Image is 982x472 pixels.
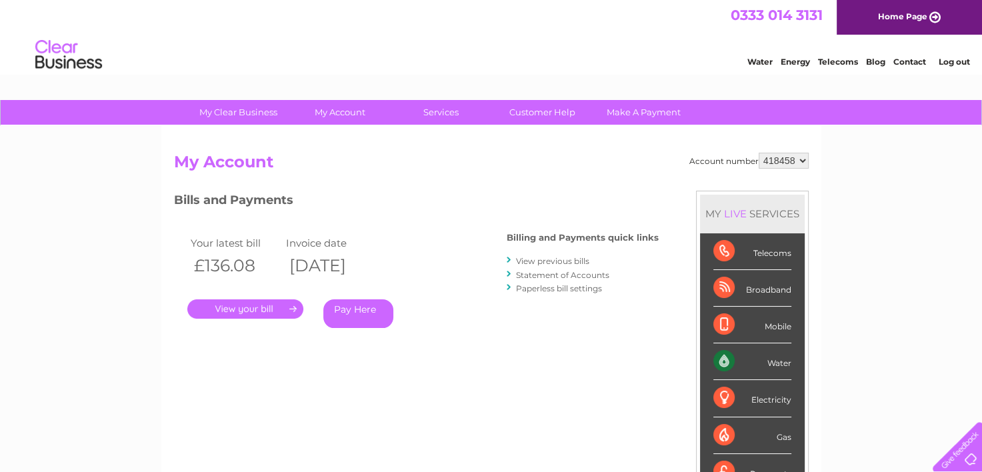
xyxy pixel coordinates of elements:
[721,207,749,220] div: LIVE
[700,195,805,233] div: MY SERVICES
[35,35,103,75] img: logo.png
[516,270,609,280] a: Statement of Accounts
[781,57,810,67] a: Energy
[731,7,823,23] a: 0333 014 3131
[487,100,597,125] a: Customer Help
[516,283,602,293] a: Paperless bill settings
[713,233,791,270] div: Telecoms
[747,57,773,67] a: Water
[713,343,791,380] div: Water
[866,57,885,67] a: Blog
[187,234,283,252] td: Your latest bill
[174,153,809,178] h2: My Account
[818,57,858,67] a: Telecoms
[507,233,659,243] h4: Billing and Payments quick links
[938,57,969,67] a: Log out
[516,256,589,266] a: View previous bills
[713,307,791,343] div: Mobile
[187,299,303,319] a: .
[689,153,809,169] div: Account number
[713,417,791,454] div: Gas
[713,270,791,307] div: Broadband
[283,252,379,279] th: [DATE]
[713,380,791,417] div: Electricity
[183,100,293,125] a: My Clear Business
[386,100,496,125] a: Services
[589,100,699,125] a: Make A Payment
[893,57,926,67] a: Contact
[323,299,393,328] a: Pay Here
[283,234,379,252] td: Invoice date
[177,7,807,65] div: Clear Business is a trading name of Verastar Limited (registered in [GEOGRAPHIC_DATA] No. 3667643...
[187,252,283,279] th: £136.08
[174,191,659,214] h3: Bills and Payments
[285,100,395,125] a: My Account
